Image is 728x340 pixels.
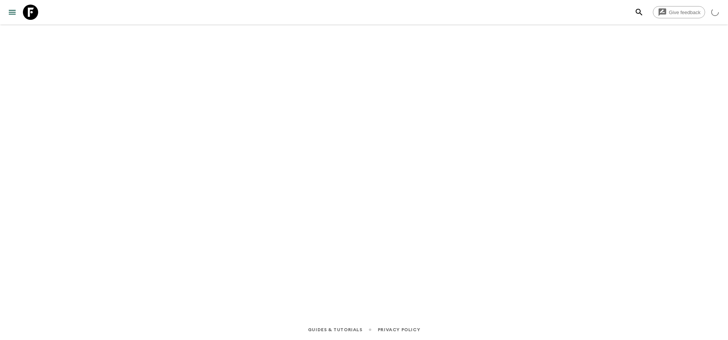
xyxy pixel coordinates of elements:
[653,6,705,18] a: Give feedback
[5,5,20,20] button: menu
[378,325,420,334] a: Privacy Policy
[665,10,705,15] span: Give feedback
[631,5,647,20] button: search adventures
[308,325,362,334] a: Guides & Tutorials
